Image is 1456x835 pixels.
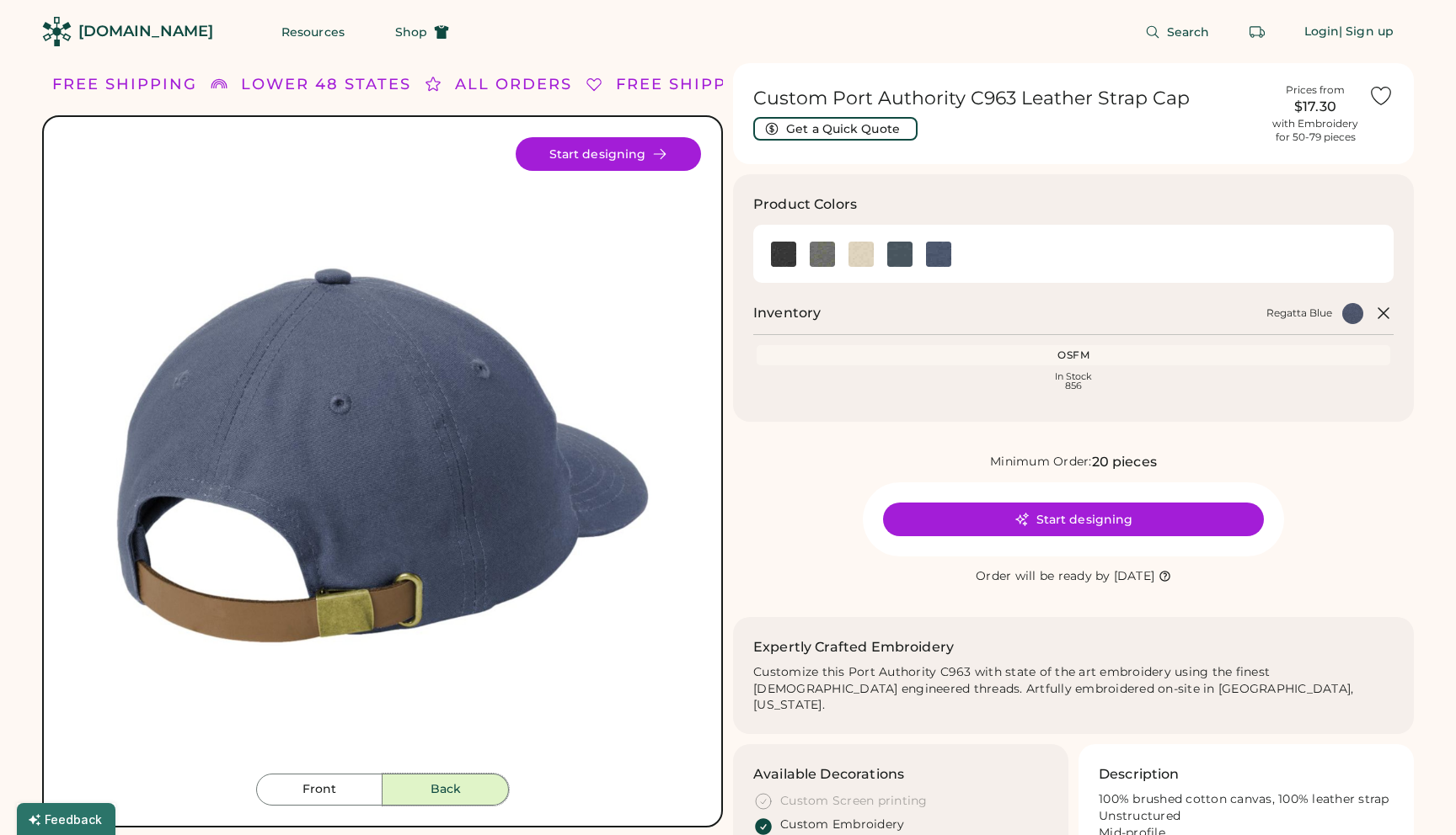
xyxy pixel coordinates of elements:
h3: Available Decorations [753,764,904,784]
div: Custom Embroidery [780,816,904,833]
h3: Product Colors [753,194,857,215]
span: Shop [395,26,427,38]
h3: Description [1099,764,1180,784]
div: Custom Screen printing [780,793,928,810]
div: OSFM [760,348,1387,362]
img: Rendered Logo - Screens [42,17,72,46]
div: Regatta Blue [1266,306,1332,320]
div: with Embroidery for 50-79 pieces [1272,117,1358,144]
div: Regatta Blue [926,242,951,267]
div: LOWER 48 STATES [241,73,411,96]
button: Front [256,774,383,806]
button: Get a Quick Quote [753,117,918,141]
div: FREE SHIPPING [616,73,761,96]
button: Start designing [883,503,1264,536]
img: Regatta Blue Swatch Image [926,242,951,267]
h1: Custom Port Authority C963 Leather Strap Cap [753,87,1262,110]
button: Search [1125,15,1230,49]
img: Deep Smoke Swatch Image [810,242,835,267]
div: 20 pieces [1092,452,1157,472]
div: Khaki [848,242,874,267]
button: Retrieve an order [1240,15,1274,49]
div: Deep Smoke [810,242,835,267]
div: ALL ORDERS [455,73,572,96]
iframe: Front Chat [1376,759,1448,832]
button: Shop [375,15,469,49]
div: C963 Style Image [64,137,701,774]
div: Login [1304,24,1340,40]
div: [DOMAIN_NAME] [78,21,213,42]
img: Black Swatch Image [771,242,796,267]
div: Navy [887,242,913,267]
div: Order will be ready by [976,568,1111,585]
img: Navy Swatch Image [887,242,913,267]
button: Resources [261,15,365,49]
span: Search [1167,26,1210,38]
div: FREE SHIPPING [52,73,197,96]
img: Khaki Swatch Image [848,242,874,267]
h2: Inventory [753,303,821,323]
button: Back [383,774,509,806]
div: In Stock 856 [760,372,1387,391]
img: C963 - Regatta Blue Back Image [64,137,701,774]
div: Customize this Port Authority C963 with state of the art embroidery using the finest [DEMOGRAPHIC... [753,664,1394,715]
button: Start designing [516,137,701,171]
div: $17.30 [1272,97,1358,117]
div: Black [771,242,796,267]
div: | Sign up [1339,24,1394,40]
div: Minimum Order: [990,454,1092,471]
h2: Expertly Crafted Embroidery [753,637,954,657]
div: [DATE] [1114,568,1155,585]
div: Prices from [1286,83,1345,97]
